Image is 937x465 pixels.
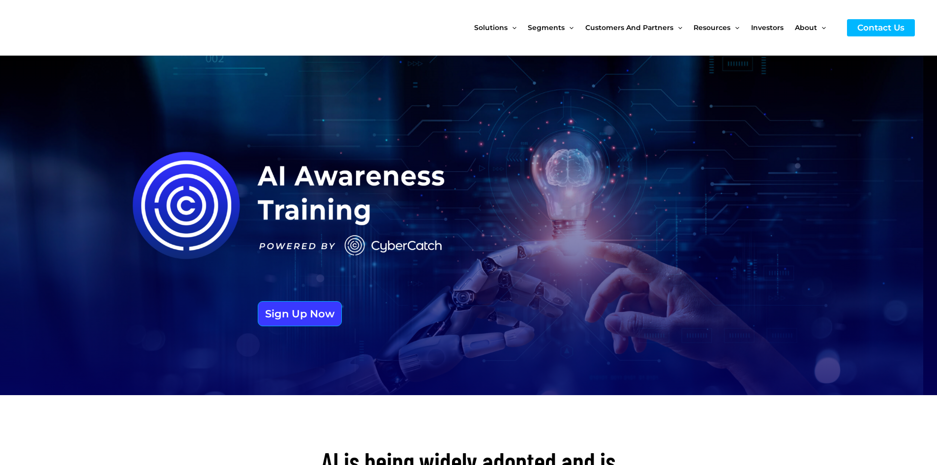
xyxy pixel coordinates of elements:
[265,309,334,319] span: Sign Up Now
[474,7,508,48] span: Solutions
[795,7,817,48] span: About
[694,7,730,48] span: Resources
[17,7,135,48] img: CyberCatch
[817,7,826,48] span: Menu Toggle
[673,7,682,48] span: Menu Toggle
[751,7,784,48] span: Investors
[528,7,565,48] span: Segments
[585,7,673,48] span: Customers and Partners
[730,7,739,48] span: Menu Toggle
[565,7,574,48] span: Menu Toggle
[847,19,915,36] a: Contact Us
[751,7,795,48] a: Investors
[258,301,342,326] a: Sign Up Now
[508,7,516,48] span: Menu Toggle
[474,7,837,48] nav: Site Navigation: New Main Menu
